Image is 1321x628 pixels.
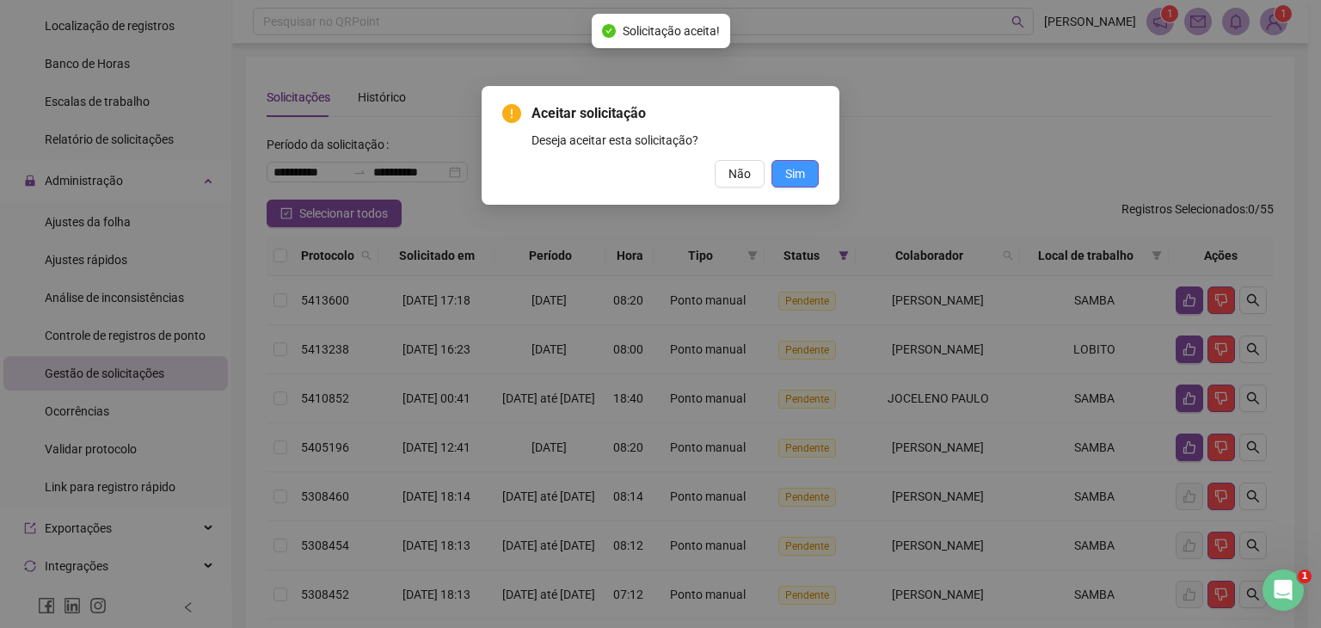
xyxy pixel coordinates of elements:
[623,22,720,40] span: Solicitação aceita!
[728,164,751,183] span: Não
[1298,570,1312,583] span: 1
[602,24,616,38] span: check-circle
[1263,570,1304,611] iframe: Intercom live chat
[502,104,521,123] span: exclamation-circle
[531,131,819,150] div: Deseja aceitar esta solicitação?
[785,164,805,183] span: Sim
[715,160,765,188] button: Não
[771,160,819,188] button: Sim
[531,103,819,124] span: Aceitar solicitação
